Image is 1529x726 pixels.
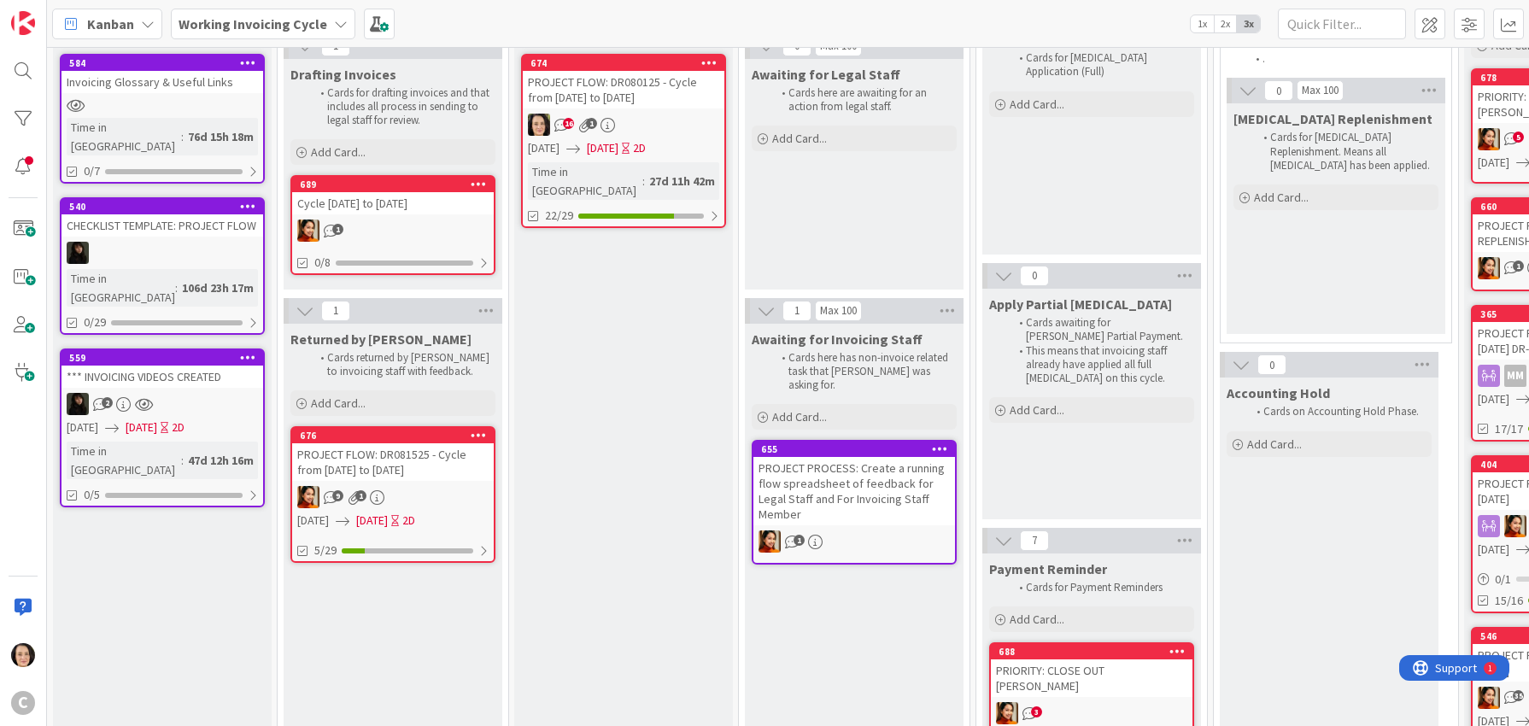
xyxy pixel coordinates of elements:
[60,348,265,507] a: 559*** INVOICING VIDEOS CREATEDES[DATE][DATE]2DTime in [GEOGRAPHIC_DATA]:47d 12h 16m0/5
[586,118,597,129] span: 1
[999,646,1192,658] div: 688
[642,172,645,190] span: :
[772,351,954,393] li: Cards here has non-invoice related task that [PERSON_NAME] was asking for.
[1478,687,1500,709] img: PM
[292,177,494,214] div: 689Cycle [DATE] to [DATE]
[1478,541,1509,559] span: [DATE]
[62,56,263,71] div: 584
[11,643,35,667] img: BL
[1504,365,1526,387] div: MM
[523,56,724,108] div: 674PROJECT FLOW: DR080125 - Cycle from [DATE] to [DATE]
[1302,86,1339,95] div: Max 100
[1010,402,1064,418] span: Add Card...
[89,7,93,20] div: 1
[311,351,493,379] li: Cards returned by [PERSON_NAME] to invoicing staff with feedback.
[67,393,89,415] img: ES
[181,451,184,470] span: :
[1010,316,1192,344] li: Cards awaiting for [PERSON_NAME] Partial Payment.
[1020,530,1049,551] span: 7
[311,86,493,128] li: Cards for drafting invoices and that includes all process in sending to legal staff for review.
[297,512,329,530] span: [DATE]
[1010,97,1064,112] span: Add Card...
[67,242,89,264] img: ES
[1513,690,1524,701] span: 35
[772,409,827,424] span: Add Card...
[996,702,1018,724] img: PM
[1247,405,1429,419] li: Cards on Accounting Hold Phase.
[36,3,78,23] span: Support
[290,331,472,348] span: Returned by Breanna
[753,457,955,525] div: PROJECT PROCESS: Create a running flow spreadsheet of feedback for Legal Staff and For Invoicing ...
[1031,706,1042,717] span: 3
[1233,110,1432,127] span: Retainer Replenishment
[1214,15,1237,32] span: 2x
[311,395,366,411] span: Add Card...
[530,57,724,69] div: 674
[794,535,805,546] span: 1
[772,131,827,146] span: Add Card...
[1227,384,1330,401] span: Accounting Hold
[314,254,331,272] span: 0/8
[172,419,185,436] div: 2D
[820,42,857,50] div: Max 100
[314,542,337,559] span: 5/29
[311,144,366,160] span: Add Card...
[991,644,1192,697] div: 688PRIORITY: CLOSE OUT [PERSON_NAME]
[563,118,574,129] span: 16
[1478,154,1509,172] span: [DATE]
[292,443,494,481] div: PROJECT FLOW: DR081525 - Cycle from [DATE] to [DATE]
[1237,15,1260,32] span: 3x
[292,428,494,481] div: 676PROJECT FLOW: DR081525 - Cycle from [DATE] to [DATE]
[1246,52,1432,66] li: .
[67,269,175,307] div: Time in [GEOGRAPHIC_DATA]
[184,451,258,470] div: 47d 12h 16m
[753,442,955,525] div: 655PROJECT PROCESS: Create a running flow spreadsheet of feedback for Legal Staff and For Invoici...
[523,71,724,108] div: PROJECT FLOW: DR080125 - Cycle from [DATE] to [DATE]
[62,199,263,237] div: 540CHECKLIST TEMPLATE: PROJECT FLOW
[184,127,258,146] div: 76d 15h 18m
[62,350,263,366] div: 559
[290,66,396,83] span: Drafting Invoices
[69,352,263,364] div: 559
[62,71,263,93] div: Invoicing Glossary & Useful Links
[60,54,265,184] a: 584Invoicing Glossary & Useful LinksTime in [GEOGRAPHIC_DATA]:76d 15h 18m0/7
[292,192,494,214] div: Cycle [DATE] to [DATE]
[752,440,957,565] a: 655PROJECT PROCESS: Create a running flow spreadsheet of feedback for Legal Staff and For Invoici...
[84,162,100,180] span: 0/7
[67,118,181,155] div: Time in [GEOGRAPHIC_DATA]
[62,366,263,388] div: *** INVOICING VIDEOS CREATED
[772,86,954,114] li: Cards here are awaiting for an action from legal staff.
[1513,132,1524,143] span: 5
[1513,261,1524,272] span: 1
[181,127,184,146] span: :
[1020,266,1049,286] span: 0
[989,296,1172,313] span: Apply Partial Retainer
[587,139,618,157] span: [DATE]
[523,56,724,71] div: 674
[11,691,35,715] div: C
[752,331,923,348] span: Awaiting for Invoicing Staff
[126,419,157,436] span: [DATE]
[60,197,265,335] a: 540CHECKLIST TEMPLATE: PROJECT FLOWESTime in [GEOGRAPHIC_DATA]:106d 23h 17m0/29
[1264,80,1293,101] span: 0
[84,486,100,504] span: 0/5
[355,490,366,501] span: 1
[1010,344,1192,386] li: This means that invoicing staff already have applied all full [MEDICAL_DATA] on this cycle.
[1495,592,1523,610] span: 15/16
[290,426,495,563] a: 676PROJECT FLOW: DR081525 - Cycle from [DATE] to [DATE]PM[DATE][DATE]2D5/29
[292,177,494,192] div: 689
[69,201,263,213] div: 540
[1478,257,1500,279] img: PM
[1495,571,1511,588] span: 0 / 1
[297,486,319,508] img: PM
[62,242,263,264] div: ES
[62,56,263,93] div: 584Invoicing Glossary & Useful Links
[523,114,724,136] div: BL
[759,530,781,553] img: PM
[1257,354,1286,375] span: 0
[292,428,494,443] div: 676
[753,442,955,457] div: 655
[102,397,113,408] span: 2
[67,419,98,436] span: [DATE]
[645,172,719,190] div: 27d 11h 42m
